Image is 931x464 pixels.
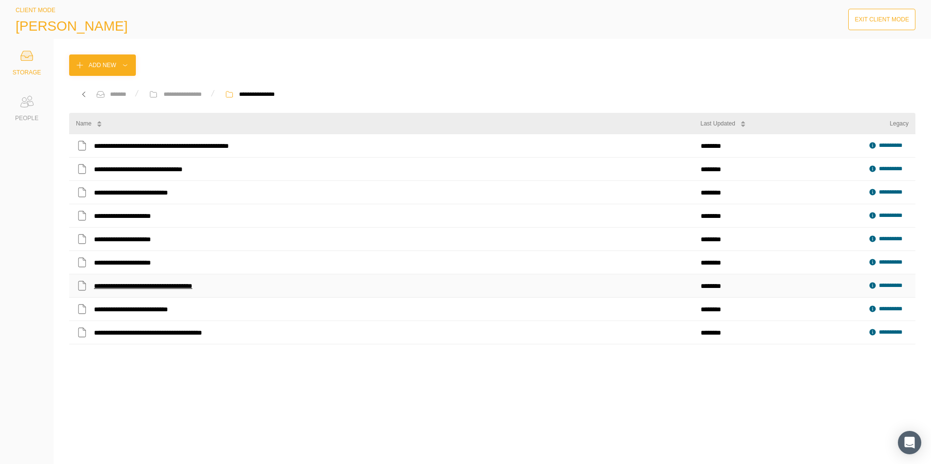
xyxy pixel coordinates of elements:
[848,9,915,30] button: Exit Client Mode
[13,68,41,77] div: STORAGE
[16,18,128,34] span: [PERSON_NAME]
[890,119,909,128] div: Legacy
[855,15,909,24] div: Exit Client Mode
[15,113,38,123] div: PEOPLE
[76,119,92,128] div: Name
[89,60,116,70] div: Add New
[898,431,921,454] div: Open Intercom Messenger
[16,7,56,14] span: CLIENT MODE
[69,54,136,76] button: Add New
[701,119,735,128] div: Last Updated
